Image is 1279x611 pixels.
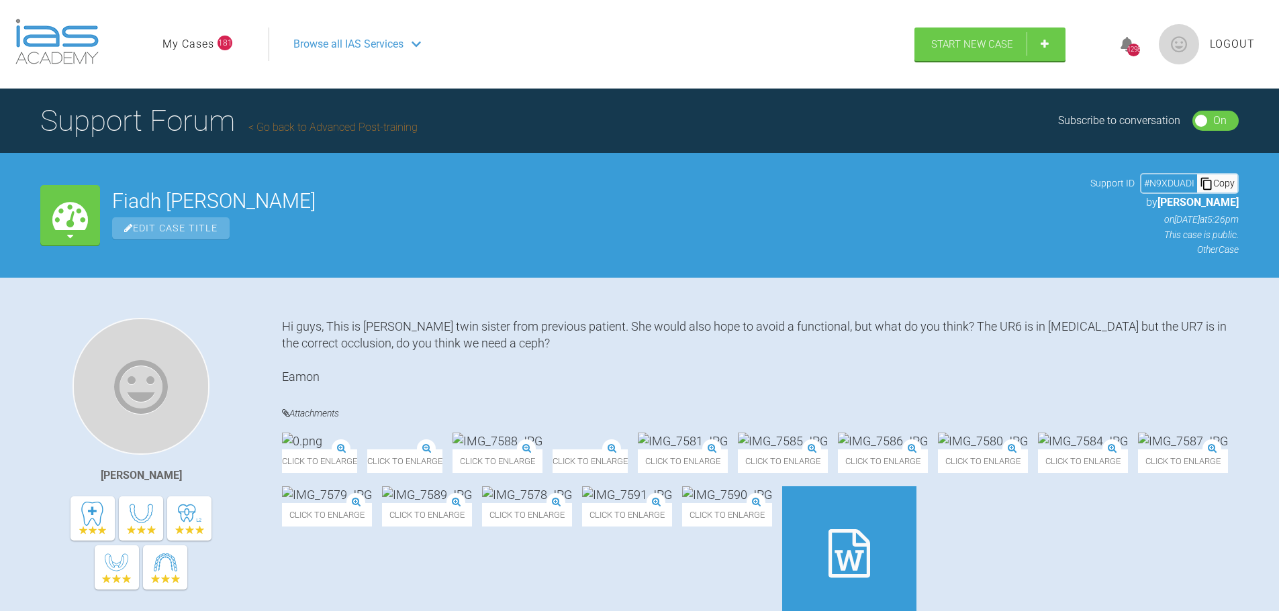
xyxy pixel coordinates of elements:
[162,36,214,53] a: My Cases
[838,433,928,449] img: IMG_7586.JPG
[1090,176,1135,190] span: Support ID
[1138,433,1228,449] img: IMG_7587.JPG
[282,318,1239,386] div: Hi guys, This is [PERSON_NAME] twin sister from previous patient. She would also hope to avoid a ...
[838,449,928,473] span: Click to enlarge
[1197,174,1237,192] div: Copy
[1058,112,1180,129] div: Subscribe to conversation
[482,486,572,503] img: IMG_7578.JPG
[482,503,572,526] span: Click to enlarge
[682,503,772,526] span: Click to enlarge
[1210,36,1255,53] a: Logout
[1090,194,1239,211] p: by
[582,503,672,526] span: Click to enlarge
[282,503,372,526] span: Click to enlarge
[1127,44,1140,56] div: 1298
[282,486,372,503] img: IMG_7579.JPG
[638,433,728,449] img: IMG_7581.JPG
[682,486,772,503] img: IMG_7590.JPG
[112,191,1078,211] h2: Fiadh [PERSON_NAME]
[40,97,418,144] h1: Support Forum
[248,121,418,133] a: Go back to Advanced Post-training
[582,486,672,503] img: IMG_7591.JPG
[1090,212,1239,227] p: on [DATE] at 5:26pm
[282,449,357,473] span: Click to enlarge
[931,38,1013,50] span: Start New Case
[1090,227,1239,242] p: This case is public.
[553,449,628,473] span: Click to enlarge
[1141,176,1197,190] div: # N9XDUADI
[367,449,442,473] span: Click to enlarge
[938,449,1028,473] span: Click to enlarge
[1213,112,1227,129] div: On
[738,433,828,449] img: IMG_7585.JPG
[738,449,828,473] span: Click to enlarge
[15,19,99,64] img: logo-light.3e3ef733.png
[914,27,1065,61] a: Start New Case
[1159,24,1199,64] img: profile.png
[282,433,322,449] img: 0.png
[101,467,182,484] div: [PERSON_NAME]
[1038,449,1128,473] span: Click to enlarge
[382,486,472,503] img: IMG_7589.JPG
[453,433,542,449] img: IMG_7588.JPG
[282,405,1239,422] h4: Attachments
[938,433,1028,449] img: IMG_7580.JPG
[112,217,230,239] span: Edit Case Title
[293,36,404,53] span: Browse all IAS Services
[218,36,232,50] span: 181
[1038,433,1128,449] img: IMG_7584.JPG
[1138,449,1228,473] span: Click to enlarge
[382,503,472,526] span: Click to enlarge
[453,449,542,473] span: Click to enlarge
[638,449,728,473] span: Click to enlarge
[1157,196,1239,209] span: [PERSON_NAME]
[73,318,209,455] img: Eamon OReilly
[1090,242,1239,257] p: Other Case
